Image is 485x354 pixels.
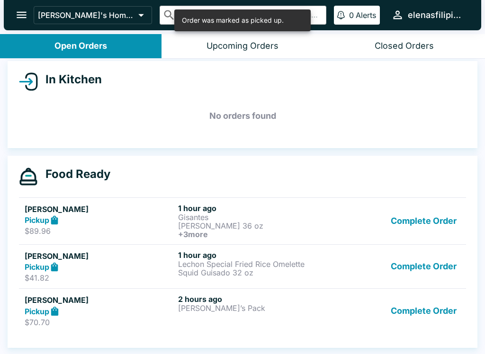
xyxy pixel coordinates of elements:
div: Order was marked as picked up. [182,12,284,28]
h5: [PERSON_NAME] [25,250,174,262]
button: [PERSON_NAME]'s Home of the Finest Filipino Foods [34,6,152,24]
strong: Pickup [25,215,49,225]
p: Gisantes [178,213,328,221]
h6: 2 hours ago [178,294,328,304]
a: [PERSON_NAME]Pickup$41.821 hour agoLechon Special Fried Rice OmeletteSquid Guisado 32 ozComplete ... [19,244,466,289]
div: Upcoming Orders [207,41,278,52]
div: elenasfilipinofoods [408,9,466,21]
p: Squid Guisado 32 oz [178,268,328,277]
strong: Pickup [25,262,49,272]
a: [PERSON_NAME]Pickup$70.702 hours ago[PERSON_NAME]’s PackComplete Order [19,288,466,333]
button: elenasfilipinofoods [387,5,470,25]
p: [PERSON_NAME]'s Home of the Finest Filipino Foods [38,10,135,20]
a: [PERSON_NAME]Pickup$89.961 hour agoGisantes[PERSON_NAME] 36 oz+3moreComplete Order [19,197,466,244]
h5: [PERSON_NAME] [25,204,174,215]
p: [PERSON_NAME] 36 oz [178,221,328,230]
button: Complete Order [387,204,460,239]
h6: + 3 more [178,230,328,239]
p: $89.96 [25,226,174,236]
button: Complete Order [387,250,460,283]
p: Alerts [356,10,376,20]
p: $70.70 [25,318,174,327]
h5: No orders found [19,99,466,133]
h4: Food Ready [38,167,110,181]
strong: Pickup [25,307,49,316]
h6: 1 hour ago [178,250,328,260]
p: Lechon Special Fried Rice Omelette [178,260,328,268]
p: $41.82 [25,273,174,283]
div: Closed Orders [375,41,434,52]
div: Open Orders [54,41,107,52]
button: open drawer [9,3,34,27]
p: 0 [349,10,354,20]
h6: 1 hour ago [178,204,328,213]
h5: [PERSON_NAME] [25,294,174,306]
p: [PERSON_NAME]’s Pack [178,304,328,312]
button: Complete Order [387,294,460,327]
h4: In Kitchen [38,72,102,87]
